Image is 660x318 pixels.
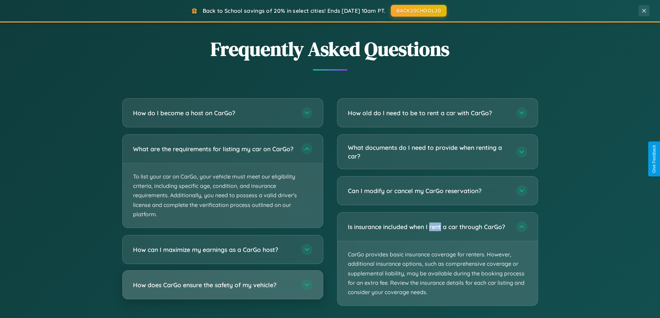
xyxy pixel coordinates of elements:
[123,163,323,228] p: To list your car on CarGo, your vehicle must meet our eligibility criteria, including specific ag...
[337,241,538,306] p: CarGo provides basic insurance coverage for renters. However, additional insurance options, such ...
[133,245,294,254] h3: How can I maximize my earnings as a CarGo host?
[348,143,509,160] h3: What documents do I need to provide when renting a car?
[133,145,294,153] h3: What are the requirements for listing my car on CarGo?
[348,187,509,195] h3: Can I modify or cancel my CarGo reservation?
[122,36,538,62] h2: Frequently Asked Questions
[203,7,386,14] span: Back to School savings of 20% in select cities! Ends [DATE] 10am PT.
[348,109,509,117] h3: How old do I need to be to rent a car with CarGo?
[133,109,294,117] h3: How do I become a host on CarGo?
[391,5,447,17] button: BACK2SCHOOL20
[348,222,509,231] h3: Is insurance included when I rent a car through CarGo?
[133,281,294,289] h3: How does CarGo ensure the safety of my vehicle?
[652,145,657,173] div: Give Feedback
